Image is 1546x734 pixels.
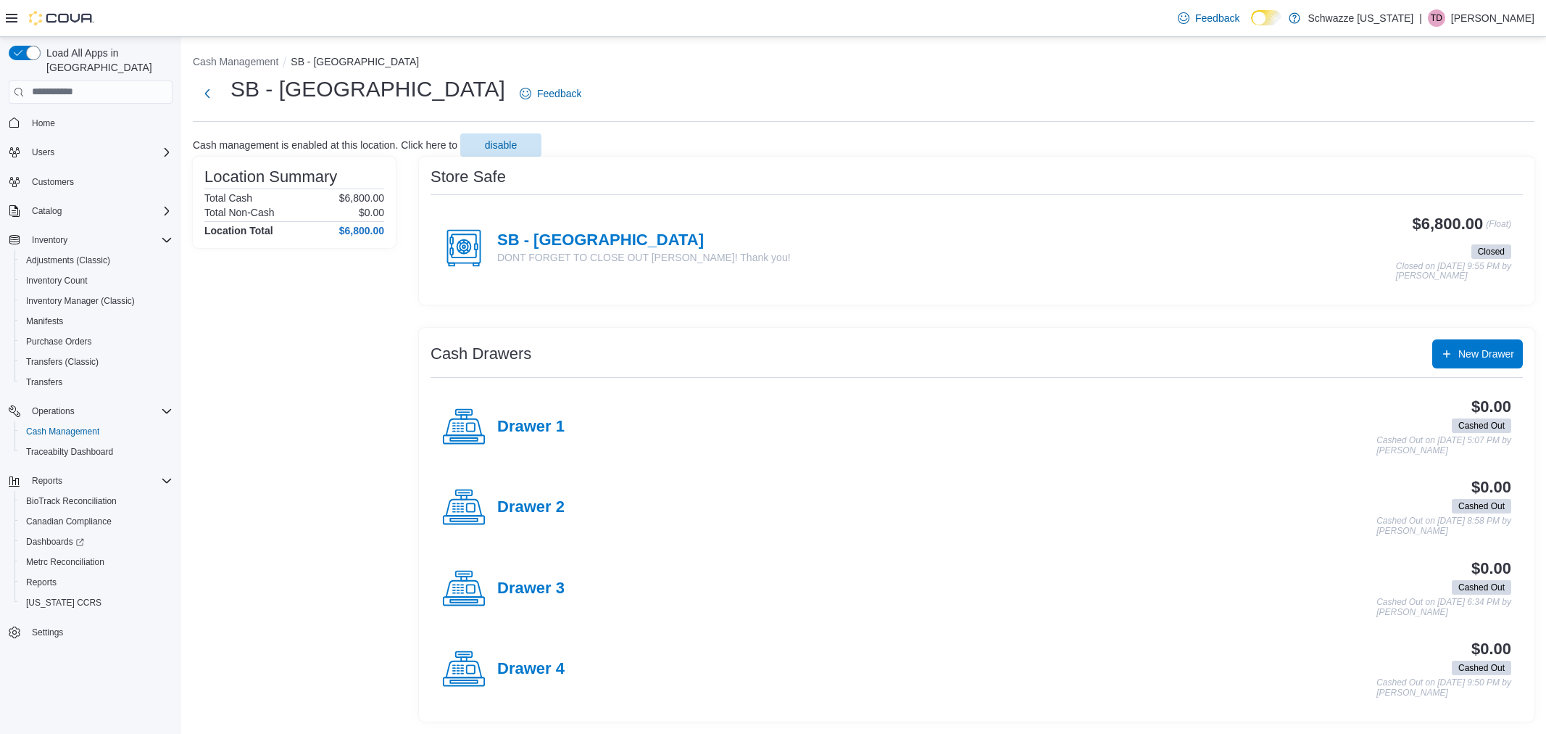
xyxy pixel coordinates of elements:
[3,201,178,221] button: Catalog
[1458,347,1514,361] span: New Drawer
[26,376,62,388] span: Transfers
[14,552,178,572] button: Metrc Reconciliation
[29,11,94,25] img: Cova
[1376,598,1511,617] p: Cashed Out on [DATE] 6:34 PM by [PERSON_NAME]
[3,112,178,133] button: Home
[339,225,384,236] h4: $6,800.00
[1432,339,1523,368] button: New Drawer
[14,331,178,352] button: Purchase Orders
[1471,560,1511,577] h3: $0.00
[193,56,278,67] button: Cash Management
[3,471,178,491] button: Reports
[1458,661,1505,675] span: Cashed Out
[26,472,68,490] button: Reports
[1376,678,1511,698] p: Cashed Out on [DATE] 9:50 PM by [PERSON_NAME]
[32,475,62,487] span: Reports
[14,491,178,511] button: BioTrack Reconciliation
[20,313,173,330] span: Manifests
[193,79,222,108] button: Next
[1376,516,1511,536] p: Cashed Out on [DATE] 8:58 PM by [PERSON_NAME]
[26,173,80,191] a: Customers
[1452,499,1511,514] span: Cashed Out
[14,352,178,372] button: Transfers (Classic)
[1308,9,1413,27] p: Schwazze [US_STATE]
[537,86,581,101] span: Feedback
[1452,418,1511,433] span: Cashed Out
[497,498,565,517] h4: Drawer 2
[20,374,173,391] span: Transfers
[20,574,173,591] span: Reports
[20,574,62,591] a: Reports
[20,492,173,510] span: BioTrack Reconciliation
[1471,640,1511,658] h3: $0.00
[26,173,173,191] span: Customers
[1376,436,1511,455] p: Cashed Out on [DATE] 5:07 PM by [PERSON_NAME]
[14,532,178,552] a: Dashboards
[26,144,173,161] span: Users
[20,333,98,350] a: Purchase Orders
[20,594,107,611] a: [US_STATE] CCRS
[1458,581,1505,594] span: Cashed Out
[20,513,173,530] span: Canadian Compliance
[20,252,173,269] span: Adjustments (Classic)
[460,133,541,157] button: disable
[26,403,80,420] button: Operations
[26,356,99,368] span: Transfers (Classic)
[20,443,173,461] span: Traceabilty Dashboard
[26,472,173,490] span: Reports
[1251,25,1252,26] span: Dark Mode
[14,250,178,271] button: Adjustments (Classic)
[26,144,60,161] button: Users
[1195,11,1239,25] span: Feedback
[26,403,173,420] span: Operations
[1172,4,1245,33] a: Feedback
[1458,419,1505,432] span: Cashed Out
[497,580,565,598] h4: Drawer 3
[26,231,173,249] span: Inventory
[26,115,61,132] a: Home
[3,142,178,162] button: Users
[204,225,273,236] h4: Location Total
[193,139,457,151] p: Cash management is enabled at this location. Click here to
[3,230,178,250] button: Inventory
[1413,215,1484,233] h3: $6,800.00
[26,202,173,220] span: Catalog
[204,168,337,186] h3: Location Summary
[20,374,68,391] a: Transfers
[497,250,791,265] p: DONT FORGET TO CLOSE OUT [PERSON_NAME]! Thank you!
[26,623,173,641] span: Settings
[26,577,57,588] span: Reports
[32,147,54,158] span: Users
[32,627,63,638] span: Settings
[20,313,69,330] a: Manifests
[230,75,505,104] h1: SB - [GEOGRAPHIC_DATA]
[32,117,55,129] span: Home
[26,295,135,307] span: Inventory Manager (Classic)
[1251,10,1281,25] input: Dark Mode
[431,345,531,363] h3: Cash Drawers
[26,336,92,347] span: Purchase Orders
[1452,661,1511,675] span: Cashed Out
[14,372,178,392] button: Transfers
[26,202,67,220] button: Catalog
[20,533,90,550] a: Dashboards
[291,56,419,67] button: SB - [GEOGRAPHIC_DATA]
[3,401,178,421] button: Operations
[3,622,178,643] button: Settings
[26,536,84,548] span: Dashboards
[32,205,62,217] span: Catalog
[3,171,178,192] button: Customers
[497,231,791,250] h4: SB - [GEOGRAPHIC_DATA]
[1452,580,1511,595] span: Cashed Out
[20,594,173,611] span: Washington CCRS
[20,553,173,571] span: Metrc Reconciliation
[26,516,112,527] span: Canadian Compliance
[32,234,67,246] span: Inventory
[20,353,104,371] a: Transfers (Classic)
[14,421,178,442] button: Cash Management
[26,275,88,286] span: Inventory Count
[41,46,173,75] span: Load All Apps in [GEOGRAPHIC_DATA]
[1471,244,1511,259] span: Closed
[1486,215,1511,242] p: (Float)
[26,495,117,507] span: BioTrack Reconciliation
